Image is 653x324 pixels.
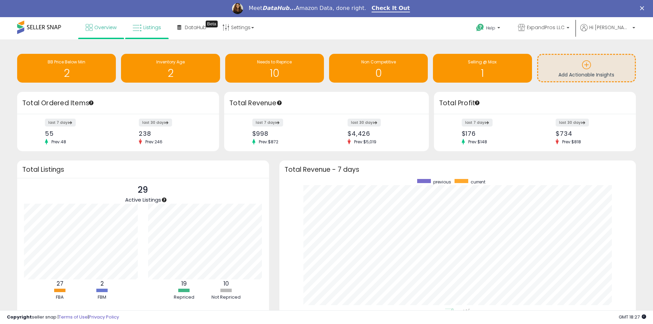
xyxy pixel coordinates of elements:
span: Non Competitive [361,59,396,65]
span: Prev: $872 [255,139,282,145]
a: DataHub [172,17,211,38]
div: $176 [462,130,530,137]
span: Prev: 48 [48,139,70,145]
a: Selling @ Max 1 [433,54,532,83]
h1: 2 [21,68,112,79]
a: Add Actionable Insights [538,55,635,81]
div: Tooltip anchor [161,197,167,203]
span: Listings [143,24,161,31]
a: ExpandPros LLC [513,17,575,39]
a: Hi [PERSON_NAME] [580,24,635,39]
h1: 0 [332,68,424,79]
label: last 30 days [348,119,381,127]
h1: 1 [436,68,528,79]
div: $734 [556,130,624,137]
b: 2 [100,279,104,288]
div: 55 [45,130,113,137]
span: Active Listings [125,196,161,203]
span: Prev: $5,019 [351,139,380,145]
div: Not Repriced [206,294,247,301]
div: Close [640,6,647,10]
div: Tooltip anchor [88,100,94,106]
span: Needs to Reprice [257,59,292,65]
div: Tooltip anchor [276,100,282,106]
h3: Total Profit [439,98,631,108]
a: Overview [81,17,122,38]
span: Prev: 246 [142,139,166,145]
span: previous [433,179,451,185]
span: BB Price Below Min [48,59,85,65]
span: 2025-09-7 18:27 GMT [619,314,646,320]
i: Get Help [476,23,484,32]
a: Settings [217,17,259,38]
span: Prev: $148 [465,139,491,145]
span: current [471,179,485,185]
label: last 7 days [252,119,283,127]
div: seller snap | | [7,314,119,321]
i: DataHub... [262,5,295,11]
div: FBA [39,294,81,301]
span: Inventory Age [156,59,185,65]
h1: 10 [229,68,321,79]
a: Help [471,18,507,39]
a: Check It Out [372,5,410,12]
div: 238 [139,130,207,137]
a: BB Price Below Min 2 [17,54,116,83]
b: 19 [181,279,187,288]
b: 27 [57,279,63,288]
a: Listings [128,17,166,38]
label: last 30 days [556,119,589,127]
span: Add Actionable Insights [558,71,614,78]
span: Selling @ Max [468,59,497,65]
div: FBM [82,294,123,301]
div: Tooltip anchor [206,21,218,27]
a: Inventory Age 2 [121,54,220,83]
a: Non Competitive 0 [329,54,428,83]
label: last 30 days [139,119,172,127]
h3: Total Revenue [229,98,424,108]
h3: Total Listings [22,167,264,172]
span: Prev: $818 [559,139,584,145]
div: $4,426 [348,130,417,137]
a: Privacy Policy [89,314,119,320]
div: Meet Amazon Data, done right. [249,5,366,12]
h3: Total Ordered Items [22,98,214,108]
span: Hi [PERSON_NAME] [589,24,630,31]
a: Needs to Reprice 10 [225,54,324,83]
div: Repriced [164,294,205,301]
a: Terms of Use [59,314,88,320]
div: Tooltip anchor [474,100,480,106]
span: ExpandPros LLC [527,24,565,31]
div: $998 [252,130,322,137]
b: 10 [223,279,229,288]
span: Overview [94,24,117,31]
span: DataHub [185,24,206,31]
strong: Copyright [7,314,32,320]
h3: Total Revenue - 7 days [285,167,631,172]
img: Profile image for Georgie [232,3,243,14]
label: last 7 days [462,119,493,127]
span: Help [486,25,495,31]
h1: 2 [124,68,216,79]
label: last 7 days [45,119,76,127]
p: 29 [125,183,161,196]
